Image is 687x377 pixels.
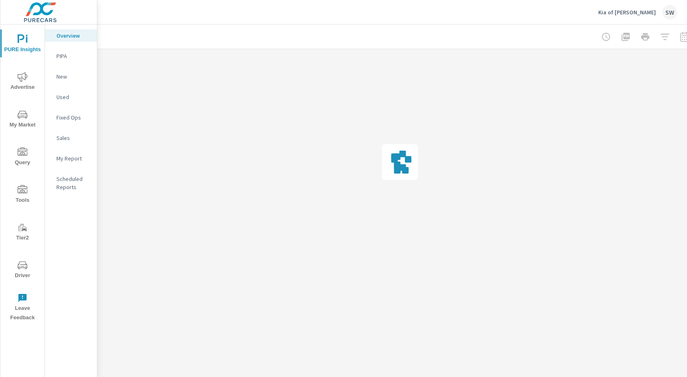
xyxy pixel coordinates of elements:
p: My Report [56,154,90,163]
div: Used [45,91,97,103]
p: Sales [56,134,90,142]
p: Fixed Ops [56,113,90,122]
p: New [56,72,90,81]
span: Query [3,147,42,167]
p: Scheduled Reports [56,175,90,191]
p: Overview [56,32,90,40]
span: Tier2 [3,223,42,243]
span: Driver [3,260,42,280]
div: New [45,70,97,83]
span: PURE Insights [3,34,42,54]
span: Leave Feedback [3,293,42,323]
div: Scheduled Reports [45,173,97,193]
div: Overview [45,29,97,42]
span: My Market [3,110,42,130]
p: Kia of [PERSON_NAME] [598,9,656,16]
div: PIPA [45,50,97,62]
p: Used [56,93,90,101]
span: Tools [3,185,42,205]
p: PIPA [56,52,90,60]
div: Fixed Ops [45,111,97,124]
div: nav menu [0,25,45,326]
div: Sales [45,132,97,144]
div: My Report [45,152,97,165]
div: SW [662,5,677,20]
span: Advertise [3,72,42,92]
